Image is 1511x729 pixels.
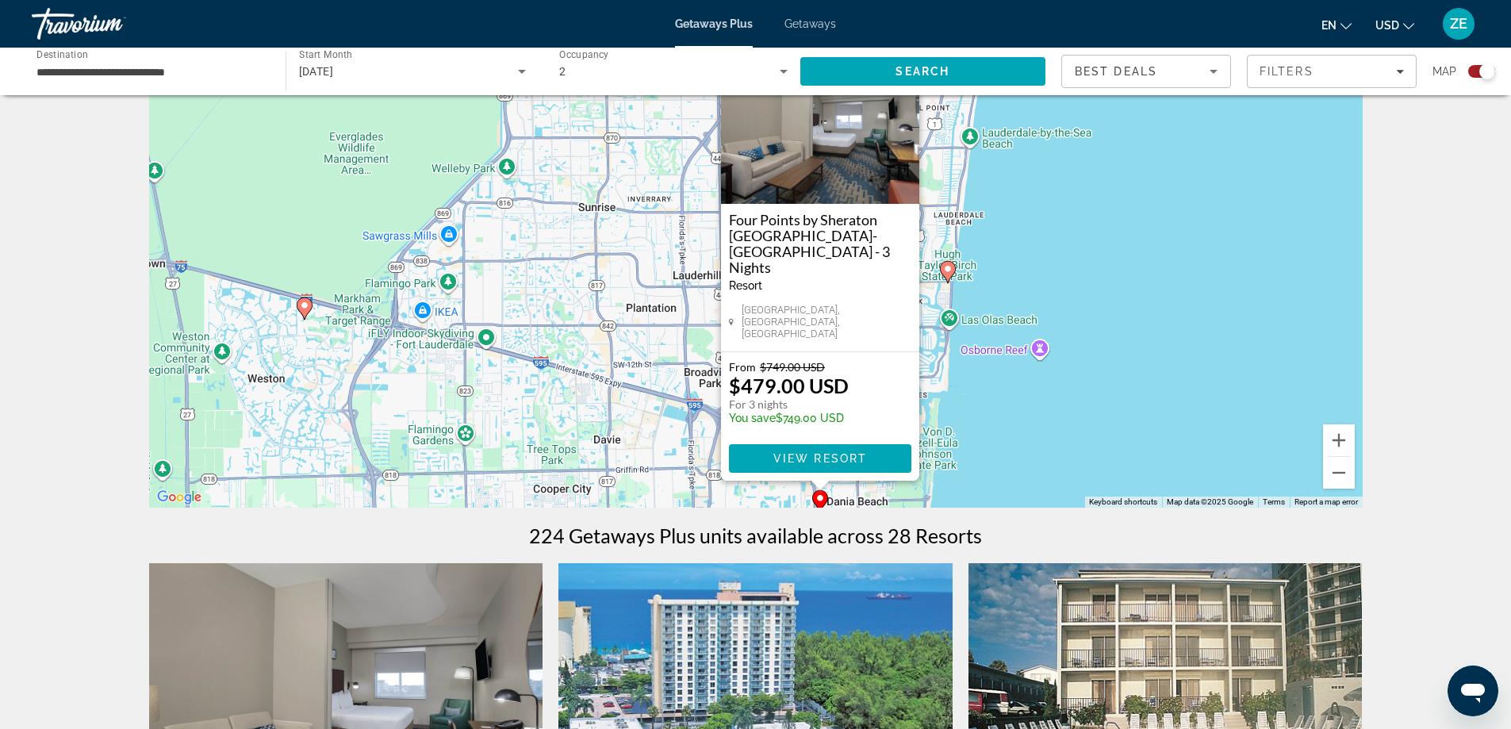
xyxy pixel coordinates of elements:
[1375,13,1414,36] button: Change currency
[1323,424,1355,456] button: Zoom in
[729,374,849,397] p: $479.00 USD
[1247,55,1417,88] button: Filters
[559,65,566,78] span: 2
[1260,65,1313,78] span: Filters
[153,487,205,508] a: Open this area in Google Maps (opens a new window)
[36,48,88,59] span: Destination
[1321,19,1337,32] span: en
[1075,65,1157,78] span: Best Deals
[721,45,919,204] img: Four Points by Sheraton Fort Lauderdale Airport-Dania Beach - 3 Nights
[1089,497,1157,508] button: Keyboard shortcuts
[1263,497,1285,506] a: Terms (opens in new tab)
[32,3,190,44] a: Travorium
[529,524,982,547] h1: 224 Getaways Plus units available across 28 Resorts
[729,397,849,412] p: For 3 nights
[1075,62,1218,81] mat-select: Sort by
[729,412,849,424] p: $749.00 USD
[729,212,911,275] a: Four Points by Sheraton [GEOGRAPHIC_DATA]-[GEOGRAPHIC_DATA] - 3 Nights
[773,452,866,465] span: View Resort
[800,57,1046,86] button: Search
[741,304,911,340] span: [GEOGRAPHIC_DATA], [GEOGRAPHIC_DATA], [GEOGRAPHIC_DATA]
[1450,16,1467,32] span: ZE
[36,63,265,82] input: Select destination
[1438,7,1479,40] button: User Menu
[729,360,756,374] span: From
[1448,666,1498,716] iframe: Button to launch messaging window
[895,65,949,78] span: Search
[153,487,205,508] img: Google
[1323,457,1355,489] button: Zoom out
[1167,497,1253,506] span: Map data ©2025 Google
[729,444,911,473] button: View Resort
[784,17,836,30] a: Getaways
[559,49,609,60] span: Occupancy
[1294,497,1358,506] a: Report a map error
[729,412,776,424] span: You save
[1321,13,1352,36] button: Change language
[675,17,753,30] a: Getaways Plus
[299,65,334,78] span: [DATE]
[729,279,762,292] span: Resort
[1432,60,1456,82] span: Map
[299,49,352,60] span: Start Month
[760,360,825,374] span: $749.00 USD
[1375,19,1399,32] span: USD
